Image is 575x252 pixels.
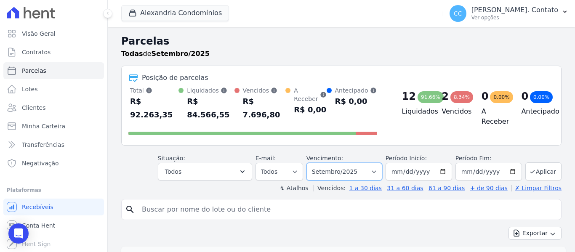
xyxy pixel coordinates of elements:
[521,106,548,117] h4: Antecipado
[187,95,234,122] div: R$ 84.566,55
[418,91,444,103] div: 91,66%
[22,29,56,38] span: Visão Geral
[402,106,429,117] h4: Liquidados
[454,11,462,16] span: CC
[450,91,473,103] div: 8,34%
[121,34,562,49] h2: Parcelas
[306,155,343,162] label: Vencimento:
[243,95,286,122] div: R$ 7.696,80
[256,155,276,162] label: E-mail:
[442,90,449,103] div: 2
[158,163,252,180] button: Todos
[482,106,508,127] h4: A Receber
[121,50,143,58] strong: Todas
[22,66,46,75] span: Parcelas
[187,86,234,95] div: Liquidados
[280,185,308,191] label: ↯ Atalhos
[530,91,553,103] div: 0,00%
[22,159,59,167] span: Negativação
[455,154,522,163] label: Período Fim:
[386,155,427,162] label: Período Inicío:
[130,86,178,95] div: Total
[471,14,558,21] p: Ver opções
[22,141,64,149] span: Transferências
[158,155,185,162] label: Situação:
[335,95,377,108] div: R$ 0,00
[482,90,489,103] div: 0
[402,90,416,103] div: 12
[165,167,181,177] span: Todos
[137,201,558,218] input: Buscar por nome do lote ou do cliente
[443,2,575,25] button: CC [PERSON_NAME]. Contato Ver opções
[22,48,51,56] span: Contratos
[3,199,104,215] a: Recebíveis
[3,62,104,79] a: Parcelas
[349,185,382,191] a: 1 a 30 dias
[429,185,465,191] a: 61 a 90 dias
[3,99,104,116] a: Clientes
[8,223,29,244] div: Open Intercom Messenger
[22,85,38,93] span: Lotes
[511,185,562,191] a: ✗ Limpar Filtros
[121,5,229,21] button: Alexandria Condomínios
[3,217,104,234] a: Conta Hent
[152,50,210,58] strong: Setembro/2025
[3,44,104,61] a: Contratos
[3,25,104,42] a: Visão Geral
[125,204,135,215] i: search
[471,6,558,14] p: [PERSON_NAME]. Contato
[22,221,55,230] span: Conta Hent
[525,162,562,180] button: Aplicar
[7,185,101,195] div: Plataformas
[130,95,178,122] div: R$ 92.263,35
[294,86,326,103] div: A Receber
[335,86,377,95] div: Antecipado
[3,81,104,98] a: Lotes
[442,106,468,117] h4: Vencidos
[121,49,210,59] p: de
[314,185,346,191] label: Vencidos:
[470,185,508,191] a: + de 90 dias
[22,103,45,112] span: Clientes
[3,136,104,153] a: Transferências
[294,103,326,117] div: R$ 0,00
[142,73,208,83] div: Posição de parcelas
[243,86,286,95] div: Vencidos
[22,122,65,130] span: Minha Carteira
[3,118,104,135] a: Minha Carteira
[3,155,104,172] a: Negativação
[508,227,562,240] button: Exportar
[521,90,528,103] div: 0
[490,91,513,103] div: 0,00%
[387,185,423,191] a: 31 a 60 dias
[22,203,53,211] span: Recebíveis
